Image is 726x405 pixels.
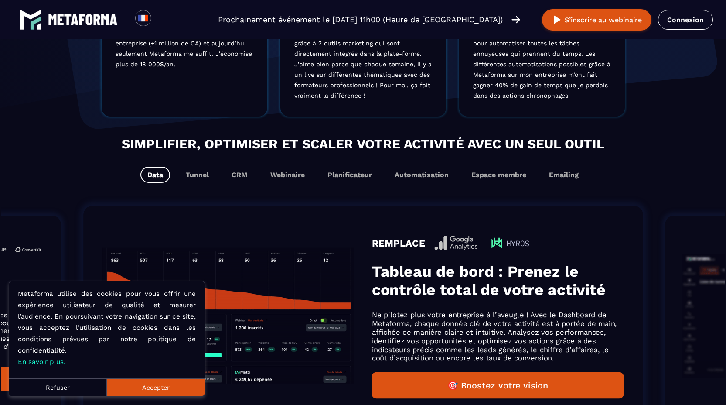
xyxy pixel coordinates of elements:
[9,378,107,396] button: Refuser
[48,14,118,25] img: logo
[218,14,503,26] p: Prochainement événement le [DATE] 11h00 (Heure de [GEOGRAPHIC_DATA])
[372,311,624,363] p: Ne pilotez plus votre entreprise à l’aveugle ! Avec le Dashboard de Metaforma, chaque donnée clé ...
[552,14,562,25] img: play
[10,134,716,154] h2: Simplifier, optimiser et scaler votre activité avec un seul outil
[263,167,312,183] button: Webinaire
[18,288,196,367] p: Metaforma utilise des cookies pour vous offrir une expérience utilisateur de qualité et mesurer l...
[388,167,456,183] button: Automatisation
[179,167,216,183] button: Tunnel
[102,248,354,384] img: gif
[372,237,425,249] h4: REMPLACE
[151,10,173,29] div: Search for option
[542,167,586,183] button: Emailing
[434,236,477,251] img: icon
[20,9,41,31] img: logo
[138,13,149,24] img: fr
[15,241,41,258] img: icon
[320,167,379,183] button: Planificateur
[464,167,533,183] button: Espace membre
[542,9,651,31] button: S’inscrire au webinaire
[372,262,624,299] h3: Tableau de bord : Prenez le contrôle total de votre activité
[487,233,529,253] img: icon
[107,378,205,396] button: Accepter
[225,167,255,183] button: CRM
[18,358,65,366] a: En savoir plus.
[372,372,624,399] button: 🎯 Boostez votre vision
[511,15,520,24] img: arrow-right
[159,14,165,25] input: Search for option
[140,167,170,183] button: Data
[658,10,713,30] a: Connexion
